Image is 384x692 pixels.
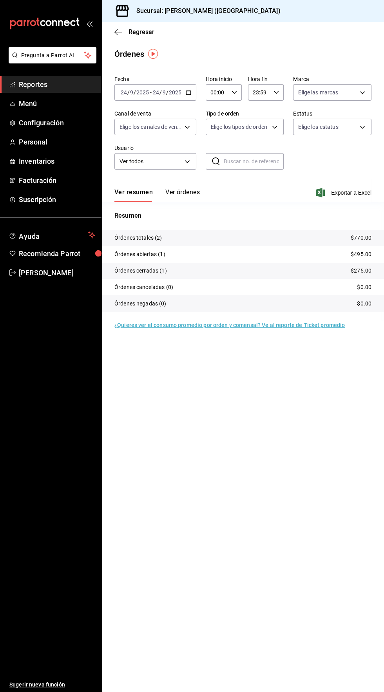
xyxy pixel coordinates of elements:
[114,211,371,220] p: Resumen
[148,49,158,59] img: Tooltip marker
[21,51,84,60] span: Pregunta a Parrot AI
[114,322,345,328] a: ¿Quieres ver el consumo promedio por orden y comensal? Ve al reporte de Ticket promedio
[114,300,167,308] p: Órdenes negadas (0)
[150,89,152,96] span: -
[357,283,371,291] p: $0.00
[136,89,149,96] input: ----
[211,123,267,131] span: Elige los tipos de orden
[159,89,162,96] span: /
[19,230,85,240] span: Ayuda
[114,234,162,242] p: Órdenes totales (2)
[19,194,95,205] span: Suscripción
[19,137,95,147] span: Personal
[114,188,153,202] button: Ver resumen
[293,111,371,116] label: Estatus
[298,89,338,96] span: Elige las marcas
[351,250,371,258] p: $495.00
[5,57,96,65] a: Pregunta a Parrot AI
[351,267,371,275] p: $275.00
[114,283,173,291] p: Órdenes canceladas (0)
[86,20,92,27] button: open_drawer_menu
[114,267,167,275] p: Órdenes cerradas (1)
[162,89,166,96] input: --
[114,250,165,258] p: Órdenes abiertas (1)
[114,76,196,82] label: Fecha
[114,145,196,151] label: Usuario
[206,111,284,116] label: Tipo de orden
[114,188,200,202] div: navigation tabs
[114,48,144,60] div: Órdenes
[19,156,95,166] span: Inventarios
[166,89,168,96] span: /
[152,89,159,96] input: --
[114,111,196,116] label: Canal de venta
[293,76,371,82] label: Marca
[19,248,95,259] span: Recomienda Parrot
[298,123,338,131] span: Elige los estatus
[120,157,182,166] span: Ver todos
[351,234,371,242] p: $770.00
[206,76,242,82] label: Hora inicio
[19,117,95,128] span: Configuración
[127,89,130,96] span: /
[9,681,95,689] span: Sugerir nueva función
[19,98,95,109] span: Menú
[114,28,154,36] button: Regresar
[130,89,134,96] input: --
[19,175,95,186] span: Facturación
[130,6,281,16] h3: Sucursal: [PERSON_NAME] ([GEOGRAPHIC_DATA])
[120,123,182,131] span: Elige los canales de venta
[19,79,95,90] span: Reportes
[318,188,371,197] button: Exportar a Excel
[134,89,136,96] span: /
[129,28,154,36] span: Regresar
[168,89,182,96] input: ----
[357,300,371,308] p: $0.00
[224,154,284,169] input: Buscar no. de referencia
[9,47,96,63] button: Pregunta a Parrot AI
[248,76,284,82] label: Hora fin
[19,267,95,278] span: [PERSON_NAME]
[165,188,200,202] button: Ver órdenes
[120,89,127,96] input: --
